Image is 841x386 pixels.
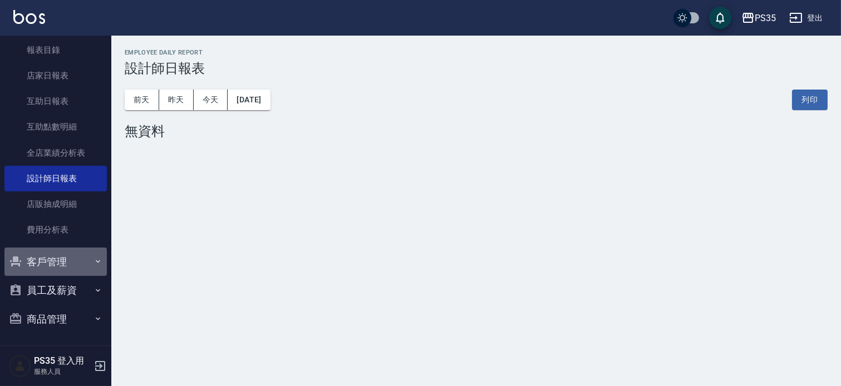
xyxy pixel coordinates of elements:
button: 列印 [792,90,828,110]
button: 登出 [785,8,828,28]
h5: PS35 登入用 [34,355,91,367]
button: save [709,7,731,29]
button: 前天 [125,90,159,110]
div: 無資料 [125,123,828,139]
button: 今天 [194,90,228,110]
a: 互助點數明細 [4,114,107,140]
button: 昨天 [159,90,194,110]
button: 員工及薪資 [4,276,107,305]
div: PS35 [755,11,776,25]
a: 店販抽成明細 [4,191,107,217]
a: 設計師日報表 [4,166,107,191]
img: Person [9,355,31,377]
button: PS35 [737,7,780,29]
a: 費用分析表 [4,217,107,243]
button: 商品管理 [4,305,107,334]
h2: Employee Daily Report [125,49,828,56]
button: 客戶管理 [4,248,107,276]
a: 全店業績分析表 [4,140,107,166]
button: [DATE] [228,90,270,110]
a: 報表目錄 [4,37,107,63]
h3: 設計師日報表 [125,61,828,76]
img: Logo [13,10,45,24]
p: 服務人員 [34,367,91,377]
a: 店家日報表 [4,63,107,88]
a: 互助日報表 [4,88,107,114]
